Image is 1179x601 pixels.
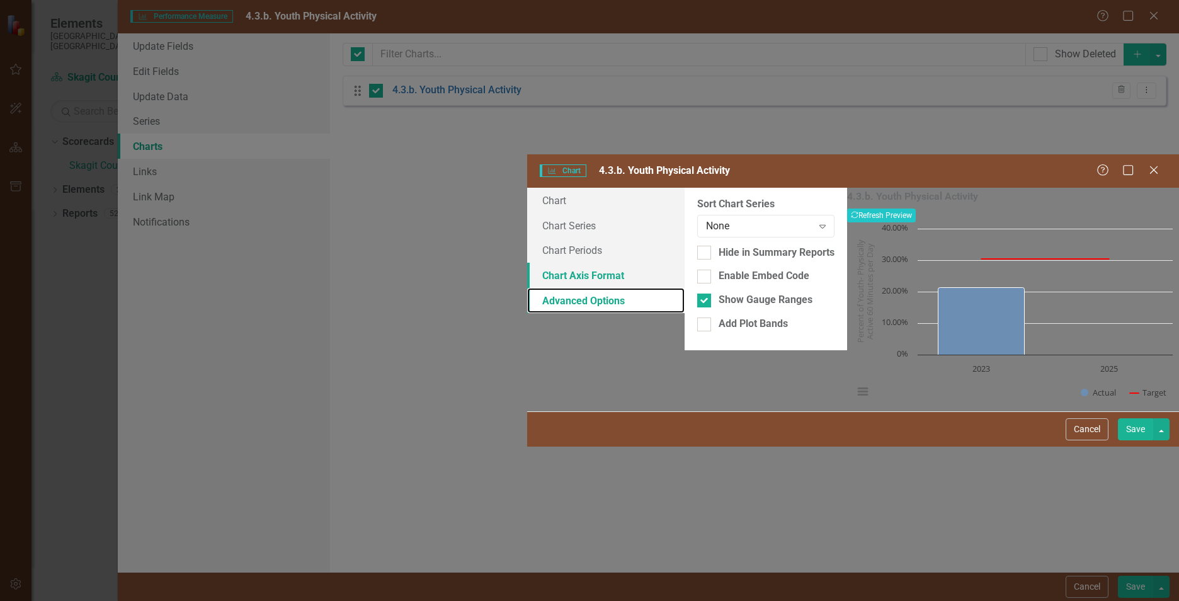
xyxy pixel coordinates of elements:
[527,263,685,288] a: Chart Axis Format
[882,285,908,296] text: 20.00%
[697,197,834,212] label: Sort Chart Series
[882,222,908,233] text: 40.00%
[938,229,1110,355] g: Actual, series 1 of 2. Bar series with 2 bars.
[847,209,916,222] button: Refresh Preview
[938,288,1025,355] path: 2023, 21.3. Actual.
[540,164,586,177] span: Chart
[972,363,990,374] text: 2023
[527,238,685,263] a: Chart Periods
[897,348,908,359] text: 0%
[527,213,685,238] a: Chart Series
[855,240,875,343] text: Percent of Youth- Physically Active 60 Minutes per Day
[706,219,812,233] div: None
[527,288,685,313] a: Advanced Options
[719,317,788,331] div: Add Plot Bands
[847,191,1179,202] h3: 4.3.b. Youth Physical Activity
[719,293,812,307] div: Show Gauge Ranges
[599,164,730,176] span: 4.3.b. Youth Physical Activity
[854,383,872,401] button: View chart menu, Chart
[1100,363,1118,374] text: 2025
[719,246,834,260] div: Hide in Summary Reports
[719,269,809,283] div: Enable Embed Code
[1066,418,1108,440] button: Cancel
[1081,387,1116,398] button: Show Actual
[882,316,908,328] text: 10.00%
[847,222,1179,411] svg: Interactive chart
[1118,418,1153,440] button: Save
[1130,387,1167,398] button: Show Target
[882,253,908,265] text: 30.00%
[979,256,1112,261] g: Target, series 2 of 2. Line with 2 data points.
[527,188,685,213] a: Chart
[847,222,1179,411] div: Chart. Highcharts interactive chart.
